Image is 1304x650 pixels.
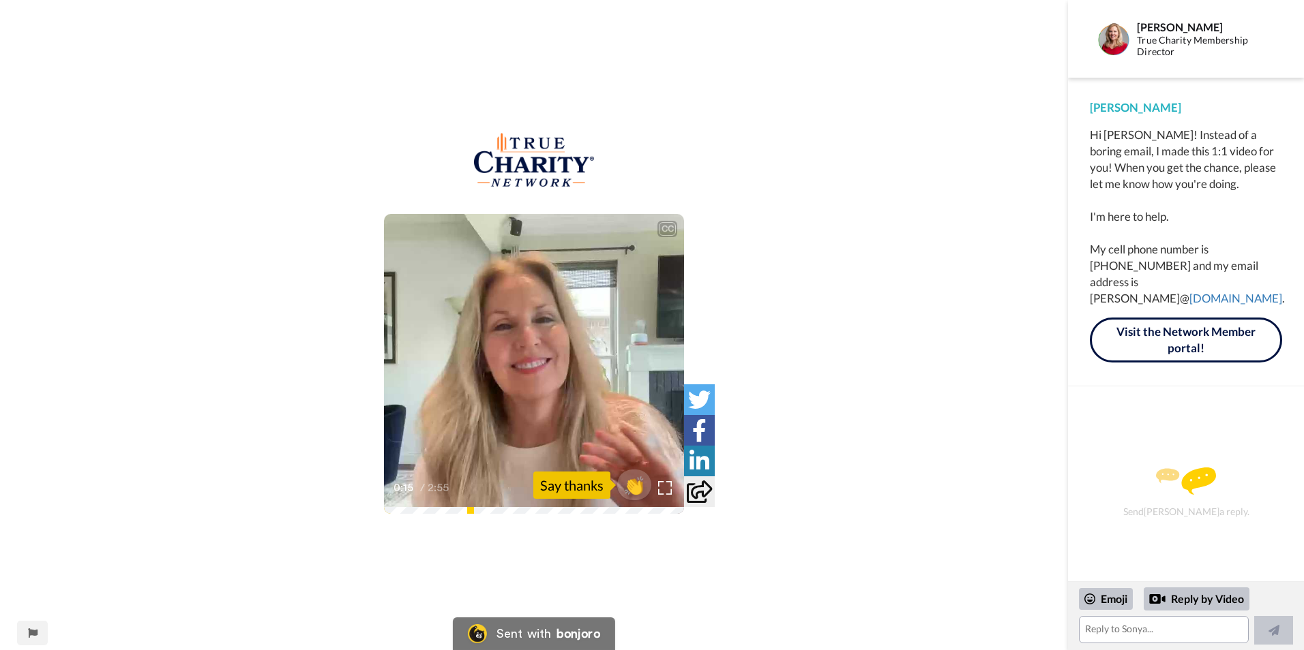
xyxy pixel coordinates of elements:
img: Profile Image [1097,22,1130,55]
div: Emoji [1079,588,1133,610]
div: Hi [PERSON_NAME]! Instead of a boring email, I made this 1:1 video for you! When you get the chan... [1090,127,1282,307]
button: 👏 [617,469,651,500]
span: 0:15 [394,480,417,496]
img: aef9de93-b20d-448e-9bc6-b45a4d75463b [474,133,594,187]
div: Say thanks [533,471,610,499]
a: Visit the Network Member portal! [1090,318,1282,363]
div: Send [PERSON_NAME] a reply. [1086,410,1286,574]
div: CC [659,222,676,236]
div: Sent with [497,628,551,640]
span: 2:55 [428,480,451,496]
div: [PERSON_NAME] [1137,20,1281,33]
a: Bonjoro LogoSent withbonjoro [453,617,615,650]
div: True Charity Membership Director [1137,35,1281,58]
img: Bonjoro Logo [468,624,487,643]
img: message.svg [1156,467,1216,495]
div: Reply by Video [1144,587,1249,610]
img: Full screen [658,481,672,495]
span: / [420,480,425,496]
span: 👏 [617,474,651,496]
div: Reply by Video [1149,591,1166,607]
div: bonjoro [557,628,600,640]
div: [PERSON_NAME] [1090,99,1282,116]
a: [DOMAIN_NAME] [1189,291,1282,305]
